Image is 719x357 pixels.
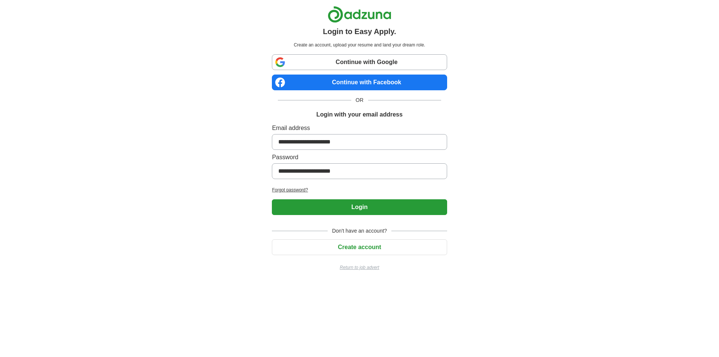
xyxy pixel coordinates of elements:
button: Login [272,199,447,215]
a: Forgot password? [272,187,447,193]
span: OR [351,96,368,104]
a: Continue with Facebook [272,75,447,90]
img: Adzuna logo [328,6,391,23]
label: Email address [272,124,447,133]
a: Continue with Google [272,54,447,70]
button: Create account [272,239,447,255]
p: Create an account, upload your resume and land your dream role. [273,42,445,48]
label: Password [272,153,447,162]
a: Return to job advert [272,264,447,271]
a: Create account [272,244,447,250]
h1: Login to Easy Apply. [323,26,396,37]
h1: Login with your email address [316,110,403,119]
span: Don't have an account? [328,227,392,235]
